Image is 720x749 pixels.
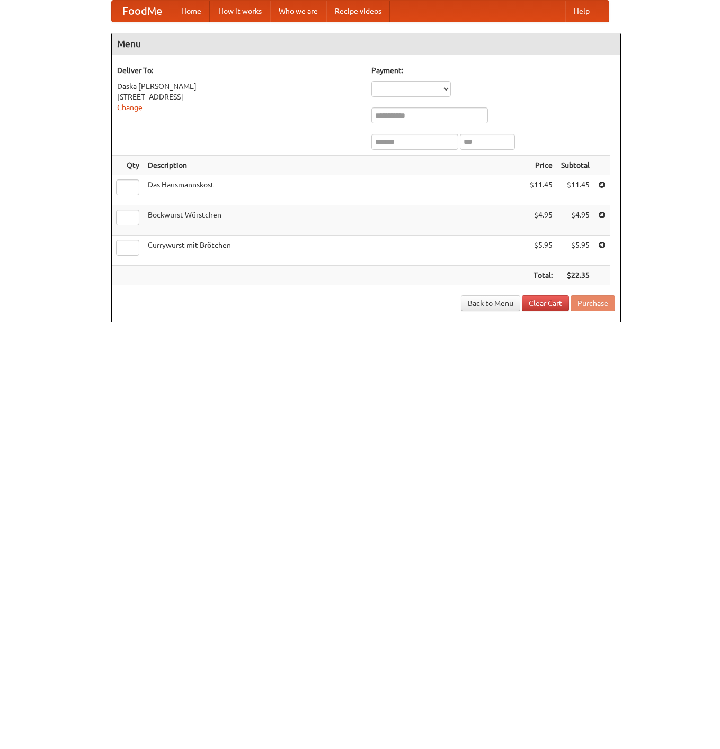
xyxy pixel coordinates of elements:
[112,33,620,55] h4: Menu
[117,92,361,102] div: [STREET_ADDRESS]
[270,1,326,22] a: Who we are
[371,65,615,76] h5: Payment:
[461,295,520,311] a: Back to Menu
[117,103,143,112] a: Change
[557,205,594,236] td: $4.95
[522,295,569,311] a: Clear Cart
[173,1,210,22] a: Home
[112,156,144,175] th: Qty
[565,1,598,22] a: Help
[144,175,526,205] td: Das Hausmannskost
[571,295,615,311] button: Purchase
[117,81,361,92] div: Daska [PERSON_NAME]
[526,266,557,285] th: Total:
[526,205,557,236] td: $4.95
[526,236,557,266] td: $5.95
[117,65,361,76] h5: Deliver To:
[326,1,390,22] a: Recipe videos
[526,175,557,205] td: $11.45
[112,1,173,22] a: FoodMe
[210,1,270,22] a: How it works
[144,236,526,266] td: Currywurst mit Brötchen
[144,156,526,175] th: Description
[557,175,594,205] td: $11.45
[557,156,594,175] th: Subtotal
[526,156,557,175] th: Price
[557,266,594,285] th: $22.35
[144,205,526,236] td: Bockwurst Würstchen
[557,236,594,266] td: $5.95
